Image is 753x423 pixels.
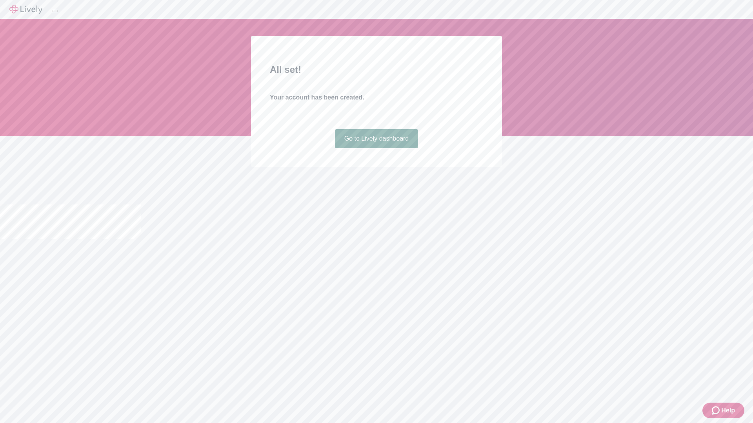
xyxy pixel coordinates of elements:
[721,406,735,415] span: Help
[9,5,42,14] img: Lively
[712,406,721,415] svg: Zendesk support icon
[335,129,418,148] a: Go to Lively dashboard
[702,403,744,418] button: Zendesk support iconHelp
[270,63,483,77] h2: All set!
[270,93,483,102] h4: Your account has been created.
[52,10,58,12] button: Log out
